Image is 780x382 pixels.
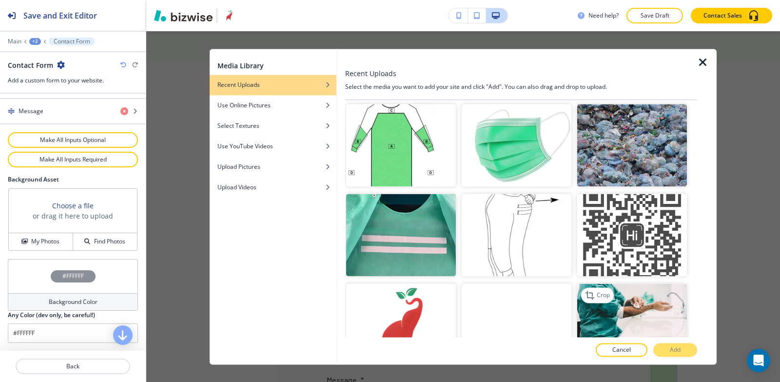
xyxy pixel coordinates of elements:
[588,11,619,20] h3: Need help?
[20,136,125,144] p: Make All Inputs Optional
[17,362,129,371] p: Back
[210,136,336,157] button: Use YouTube Videos
[217,60,264,71] h2: Media Library
[345,82,697,91] h4: Select the media you want to add your site and click "Add". You can also drag and drop to upload.
[210,177,336,198] button: Upload Videos
[210,95,336,116] button: Use Online Pictures
[217,101,271,110] h4: Use Online Pictures
[596,343,647,357] button: Cancel
[8,175,138,184] h2: Background Asset
[29,38,41,45] button: +2
[345,68,396,79] h3: Recent Uploads
[217,183,256,192] h4: Upload Videos
[8,188,138,251] div: Choose a fileor drag it here to uploadMy PhotosFind Photos
[217,162,260,171] h4: Upload Pictures
[8,60,53,70] h2: Contact Form
[23,10,97,21] h2: Save and Exit Editor
[19,107,43,116] h4: Message
[703,11,742,20] p: Contact Sales
[8,38,21,45] button: Main
[16,359,130,374] button: Back
[49,298,97,306] h4: Background Color
[8,76,138,85] h3: Add a custom form to your website.
[8,152,138,167] button: Make All Inputs Required
[691,8,772,23] button: Contact Sales
[581,287,614,303] div: Crop
[31,237,59,246] h4: My Photos
[217,80,260,89] h4: Recent Uploads
[210,157,336,177] button: Upload Pictures
[597,291,610,300] p: Crop
[94,237,125,246] h4: Find Photos
[210,75,336,95] button: Recent Uploads
[626,8,683,23] button: Save Draft
[49,38,95,45] button: Contact Form
[8,108,15,115] img: Drag
[52,201,94,211] button: Choose a file
[210,116,336,136] button: Select Textures
[217,121,259,130] h4: Select Textures
[747,349,770,372] div: Open Intercom Messenger
[33,211,113,221] h3: or drag it here to upload
[20,155,125,164] p: Make All Inputs Required
[73,233,137,250] button: Find Photos
[8,311,95,320] h2: Any Color (dev only, be careful!)
[221,8,237,23] img: Your Logo
[8,132,138,148] button: Make All Inputs Optional
[54,38,90,45] p: Contact Form
[62,272,84,281] h4: #FFFFFF
[9,233,73,250] button: My Photos
[154,10,213,21] img: Bizwise Logo
[8,259,138,311] button: #FFFFFFBackground Color
[612,345,631,354] p: Cancel
[217,142,273,151] h4: Use YouTube Videos
[639,11,670,20] p: Save Draft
